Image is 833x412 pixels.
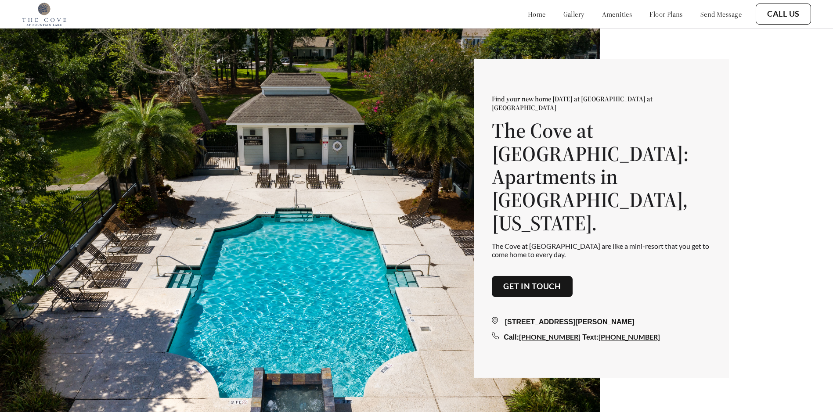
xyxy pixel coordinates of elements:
a: home [528,10,546,18]
a: send message [700,10,742,18]
p: Find your new home [DATE] at [GEOGRAPHIC_DATA] at [GEOGRAPHIC_DATA] [492,94,711,112]
button: Get in touch [492,276,573,297]
a: [PHONE_NUMBER] [599,333,660,341]
button: Call Us [756,4,811,25]
h1: The Cove at [GEOGRAPHIC_DATA]: Apartments in [GEOGRAPHIC_DATA], [US_STATE]. [492,119,711,235]
span: Call: [504,333,519,341]
span: Text: [582,333,599,341]
a: [PHONE_NUMBER] [519,333,581,341]
p: The Cove at [GEOGRAPHIC_DATA] are like a mini-resort that you get to come home to every day. [492,242,711,258]
img: Company logo [22,2,66,26]
div: [STREET_ADDRESS][PERSON_NAME] [492,317,711,327]
a: gallery [563,10,584,18]
a: floor plans [649,10,683,18]
a: amenities [602,10,632,18]
a: Call Us [767,9,800,19]
a: Get in touch [503,282,561,291]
